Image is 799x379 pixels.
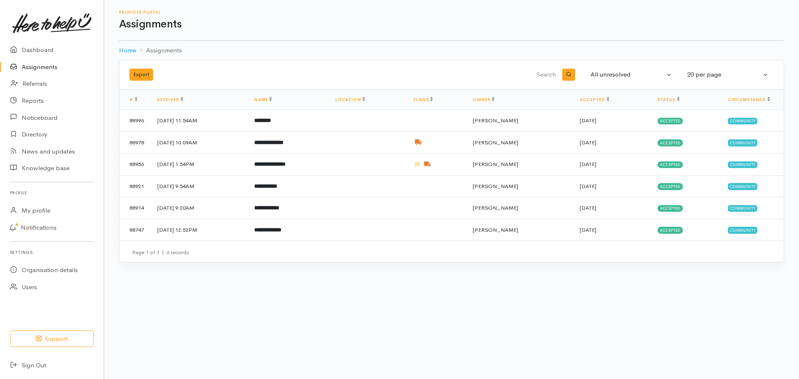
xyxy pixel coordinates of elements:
[357,65,558,85] input: Search
[136,46,182,55] li: Assignments
[586,67,677,83] button: All unresolved
[129,69,153,81] button: Export
[473,139,518,146] span: [PERSON_NAME]
[658,161,683,168] span: Accepted
[580,139,596,146] time: [DATE]
[580,204,596,211] time: [DATE]
[119,41,784,60] nav: breadcrumb
[129,97,137,102] a: #
[119,10,784,15] h6: Provider Portal
[728,118,757,124] span: Community
[119,219,151,240] td: 88747
[162,249,164,256] span: |
[151,110,248,132] td: [DATE] 11:54AM
[157,97,183,102] a: Received
[658,118,683,124] span: Accepted
[151,219,248,240] td: [DATE] 12:52PM
[473,97,494,102] a: Owner
[473,117,518,124] span: [PERSON_NAME]
[682,67,774,83] button: 20 per page
[580,226,596,233] time: [DATE]
[119,18,784,30] h1: Assignments
[728,227,757,233] span: Community
[10,187,94,198] h6: Profile
[119,131,151,154] td: 88978
[728,161,757,168] span: Community
[473,226,518,233] span: [PERSON_NAME]
[580,161,596,168] time: [DATE]
[473,161,518,168] span: [PERSON_NAME]
[119,110,151,132] td: 88996
[10,247,94,258] h6: Settings
[658,205,683,212] span: Accepted
[119,46,136,55] a: Home
[10,330,94,347] button: Support
[254,97,272,102] a: Name
[151,131,248,154] td: [DATE] 10:09AM
[151,197,248,219] td: [DATE] 9:20AM
[473,204,518,211] span: [PERSON_NAME]
[414,97,433,102] a: Flags
[687,70,761,79] div: 20 per page
[119,154,151,176] td: 88956
[728,205,757,212] span: Community
[132,249,189,256] small: Page 1 of 1 6 records
[728,183,757,190] span: Community
[119,175,151,197] td: 88921
[658,139,683,146] span: Accepted
[580,97,609,102] a: Accepted
[658,97,680,102] a: Status
[151,154,248,176] td: [DATE] 1:54PM
[580,117,596,124] time: [DATE]
[119,197,151,219] td: 88914
[151,175,248,197] td: [DATE] 9:54AM
[473,183,518,190] span: [PERSON_NAME]
[728,97,770,102] a: Circumstance
[658,227,683,233] span: Accepted
[580,183,596,190] time: [DATE]
[591,70,665,79] div: All unresolved
[335,97,365,102] a: Location
[658,183,683,190] span: Accepted
[728,139,757,146] span: Community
